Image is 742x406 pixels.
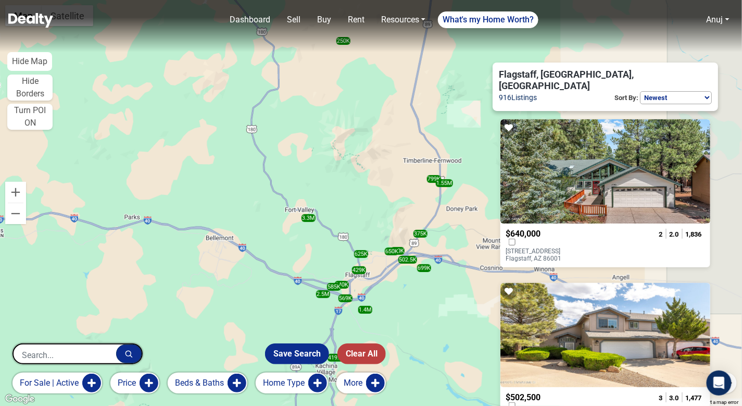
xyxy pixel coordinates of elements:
[7,104,53,130] button: Turn POI ON
[336,373,386,393] button: More
[338,294,353,302] div: 569K
[313,9,335,30] a: Buy
[225,9,274,30] a: Dashboard
[659,230,663,238] span: 2
[7,75,53,101] button: Hide Borders
[335,281,349,289] div: 640K
[670,230,679,238] span: 2.0
[438,11,538,28] a: What's my Home Worth?
[385,248,399,255] div: 650K
[301,214,316,222] div: 3.3M
[499,92,537,104] span: 916 Listings
[5,375,36,406] iframe: BigID CMP Widget
[702,9,734,30] a: Anuj
[506,239,519,245] label: Compare
[377,9,430,30] a: Resources
[5,182,26,203] button: Zoom in
[417,264,431,272] div: 699K
[686,394,702,402] span: 1,477
[506,229,540,239] span: $640,000
[358,306,372,314] div: 1.4M
[707,371,732,396] div: Open Intercom Messenger
[5,203,26,224] button: Zoom out
[327,283,341,291] div: 585K
[7,52,52,71] button: Hide Map
[8,13,53,28] img: Dealty - Buy, Sell & Rent Homes
[499,69,699,91] span: Flagstaff, [GEOGRAPHIC_DATA], [GEOGRAPHIC_DATA]
[670,394,679,402] span: 3.0
[337,343,386,364] button: Clear All
[613,91,640,105] p: Sort By:
[283,9,305,30] a: Sell
[344,9,369,30] a: Rent
[316,290,330,298] div: 2.5M
[12,373,102,393] button: for sale | active
[398,256,417,264] div: 502.5K
[256,373,328,393] button: Home Type
[265,343,329,364] button: Save Search
[14,345,116,365] input: Search...
[506,392,540,402] span: $502,500
[436,179,453,187] div: 1.55M
[506,248,589,262] p: [STREET_ADDRESS] Flagstaff, AZ 86001
[413,230,427,238] div: 375K
[168,373,247,393] button: Beds & Baths
[707,15,723,24] a: Anuj
[659,394,663,402] span: 3
[110,373,159,393] button: Price
[686,230,702,238] span: 1,836
[354,250,368,258] div: 625K
[352,266,366,274] div: 429K
[427,175,441,183] div: 799K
